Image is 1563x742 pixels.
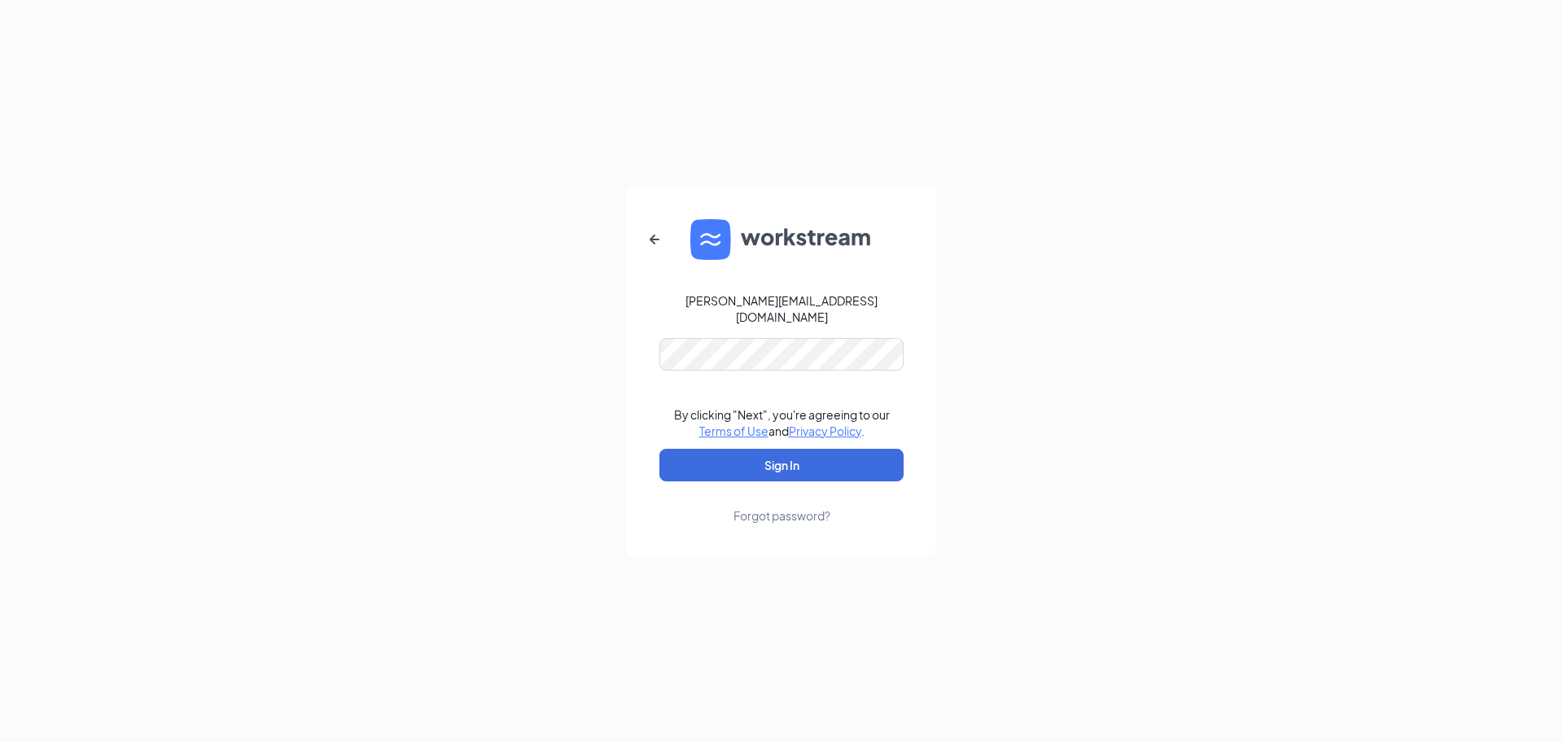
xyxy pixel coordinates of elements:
div: Forgot password? [733,507,830,524]
a: Forgot password? [733,481,830,524]
button: Sign In [659,449,904,481]
div: By clicking "Next", you're agreeing to our and . [674,406,890,439]
img: WS logo and Workstream text [690,219,873,260]
button: ArrowLeftNew [635,220,674,259]
div: [PERSON_NAME][EMAIL_ADDRESS][DOMAIN_NAME] [659,292,904,325]
svg: ArrowLeftNew [645,230,664,249]
a: Privacy Policy [789,424,861,438]
a: Terms of Use [699,424,768,438]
